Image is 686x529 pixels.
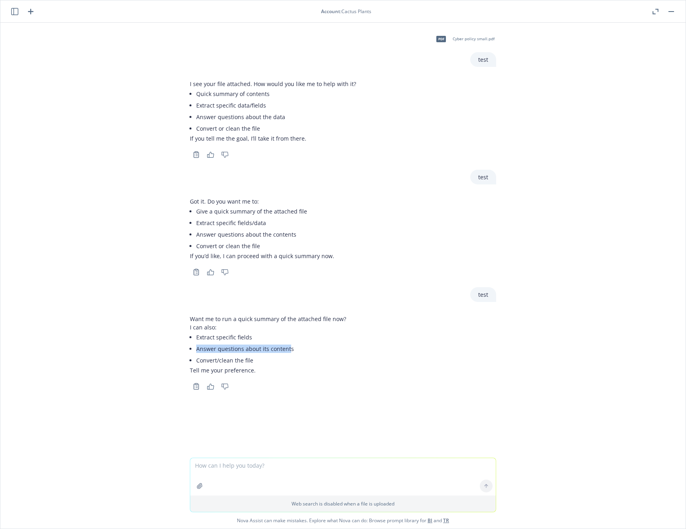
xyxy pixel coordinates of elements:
button: Thumbs down [219,266,231,278]
div: : Cactus Plants [321,8,371,15]
li: Extract specific fields/data [196,217,334,229]
p: If you tell me the goal, I’ll take it from there. [190,134,356,143]
li: Extract specific data/fields [196,100,356,111]
span: pdf [436,36,446,42]
li: Convert/clean the file [196,355,346,366]
p: Want me to run a quick summary of the attached file now? I can also: [190,315,346,331]
div: pdfCyber policy small.pdf [431,29,496,49]
p: test [478,173,488,181]
li: Answer questions about its contents [196,343,346,355]
span: Account [321,8,340,15]
p: I see your file attached. How would you like me to help with it? [190,80,356,88]
p: test [478,290,488,299]
button: Thumbs down [219,381,231,392]
p: Got it. Do you want me to: [190,197,334,206]
li: Extract specific fields [196,331,346,343]
span: Nova Assist can make mistakes. Explore what Nova can do: Browse prompt library for and [4,512,682,529]
li: Give a quick summary of the attached file [196,206,334,217]
li: Quick summary of contents [196,88,356,100]
li: Answer questions about the data [196,111,356,123]
li: Convert or clean the file [196,123,356,134]
svg: Copy to clipboard [193,268,200,276]
button: Thumbs down [219,149,231,160]
a: TR [443,517,449,524]
p: test [478,55,488,64]
a: BI [428,517,432,524]
p: Tell me your preference. [190,366,346,374]
li: Answer questions about the contents [196,229,334,240]
span: Cyber policy small.pdf [453,36,495,41]
p: Web search is disabled when a file is uploaded [195,500,491,507]
li: Convert or clean the file [196,240,334,252]
svg: Copy to clipboard [193,151,200,158]
p: If you’d like, I can proceed with a quick summary now. [190,252,334,260]
svg: Copy to clipboard [193,383,200,390]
